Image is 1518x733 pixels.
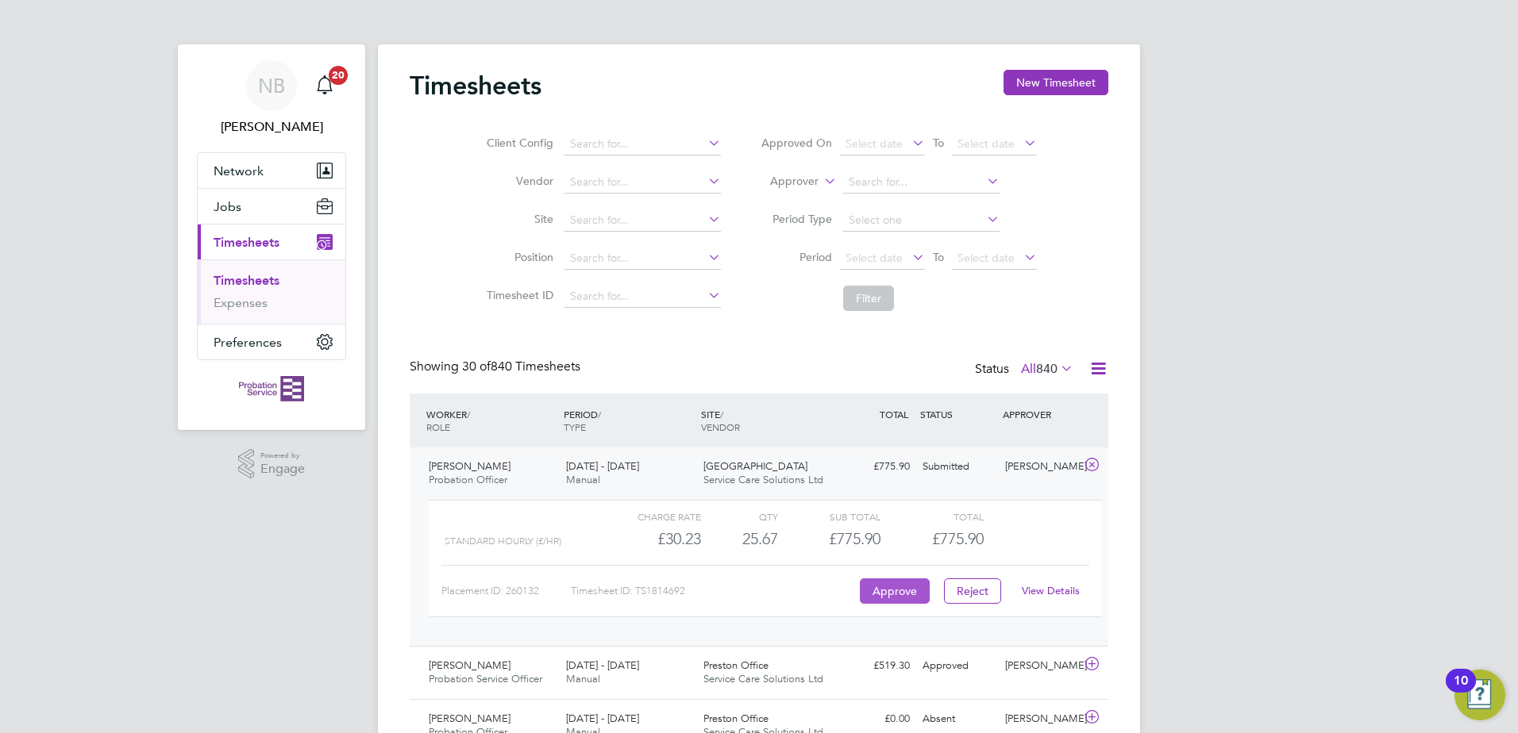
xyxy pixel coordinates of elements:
[778,526,880,552] div: £775.90
[410,359,584,375] div: Showing
[462,359,491,374] span: 30 of
[701,507,778,526] div: QTY
[410,70,541,102] h2: Timesheets
[761,136,832,150] label: Approved On
[482,212,553,226] label: Site
[880,408,908,420] span: TOTAL
[564,133,721,155] input: Search for...
[957,251,1015,265] span: Select date
[834,653,916,679] div: £519.30
[1036,361,1058,377] span: 840
[944,578,1001,604] button: Reject
[564,420,586,433] span: TYPE
[761,212,832,226] label: Period Type
[880,507,983,526] div: Total
[429,459,510,473] span: [PERSON_NAME]
[445,535,561,547] span: Standard Hourly (£/HR)
[703,712,769,725] span: Preston Office
[564,286,721,308] input: Search for...
[697,400,834,441] div: SITE
[932,529,984,548] span: £775.90
[703,658,769,672] span: Preston Office
[916,706,999,732] div: Absent
[429,672,542,685] span: Probation Service Officer
[426,420,450,433] span: ROLE
[214,273,279,288] a: Timesheets
[429,658,510,672] span: [PERSON_NAME]
[482,174,553,188] label: Vendor
[482,288,553,302] label: Timesheet ID
[441,578,571,604] div: Placement ID: 260132
[999,706,1081,732] div: [PERSON_NAME]
[260,462,305,476] span: Engage
[429,712,510,725] span: [PERSON_NAME]
[703,459,807,473] span: [GEOGRAPHIC_DATA]
[778,507,880,526] div: Sub Total
[860,578,930,604] button: Approve
[761,250,832,264] label: Period
[1021,361,1073,377] label: All
[197,60,346,136] a: NB[PERSON_NAME]
[834,706,916,732] div: £0.00
[846,136,903,151] span: Select date
[598,408,601,420] span: /
[720,408,723,420] span: /
[834,454,916,480] div: £775.90
[564,171,721,194] input: Search for...
[599,507,701,526] div: Charge rate
[429,473,507,486] span: Probation Officer
[703,473,823,486] span: Service Care Solutions Ltd
[239,376,303,401] img: probationservice-logo-retina.png
[214,295,268,310] a: Expenses
[571,578,856,604] div: Timesheet ID: TS1814692
[467,408,470,420] span: /
[198,259,345,324] div: Timesheets
[462,359,580,374] span: 840 Timesheets
[258,75,285,96] span: NB
[482,136,553,150] label: Client Config
[564,248,721,270] input: Search for...
[214,163,264,178] span: Network
[999,400,1081,428] div: APPROVER
[198,189,345,224] button: Jobs
[928,247,949,267] span: To
[957,136,1015,151] span: Select date
[566,658,639,672] span: [DATE] - [DATE]
[999,653,1081,679] div: [PERSON_NAME]
[482,250,553,264] label: Position
[564,209,721,232] input: Search for...
[309,60,341,111] a: 20
[1004,70,1108,95] button: New Timesheet
[197,117,346,136] span: Nigel Bennett
[916,400,999,428] div: STATUS
[214,335,282,350] span: Preferences
[1454,681,1468,701] div: 10
[1454,670,1505,720] button: Open Resource Center, 10 new notifications
[843,209,1000,232] input: Select one
[975,359,1077,381] div: Status
[178,44,365,430] nav: Main navigation
[599,526,701,552] div: £30.23
[928,132,949,153] span: To
[560,400,697,441] div: PERIOD
[198,153,345,188] button: Network
[703,672,823,685] span: Service Care Solutions Ltd
[701,526,778,552] div: 25.67
[214,235,279,250] span: Timesheets
[916,454,999,480] div: Submitted
[843,286,894,311] button: Filter
[214,199,241,214] span: Jobs
[197,376,346,401] a: Go to home page
[999,454,1081,480] div: [PERSON_NAME]
[701,420,740,433] span: VENDOR
[566,459,639,473] span: [DATE] - [DATE]
[198,225,345,259] button: Timesheets
[422,400,560,441] div: WORKER
[566,473,600,486] span: Manual
[843,171,1000,194] input: Search for...
[916,653,999,679] div: Approved
[260,449,305,462] span: Powered by
[238,449,306,479] a: Powered byEngage
[566,672,600,685] span: Manual
[566,712,639,725] span: [DATE] - [DATE]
